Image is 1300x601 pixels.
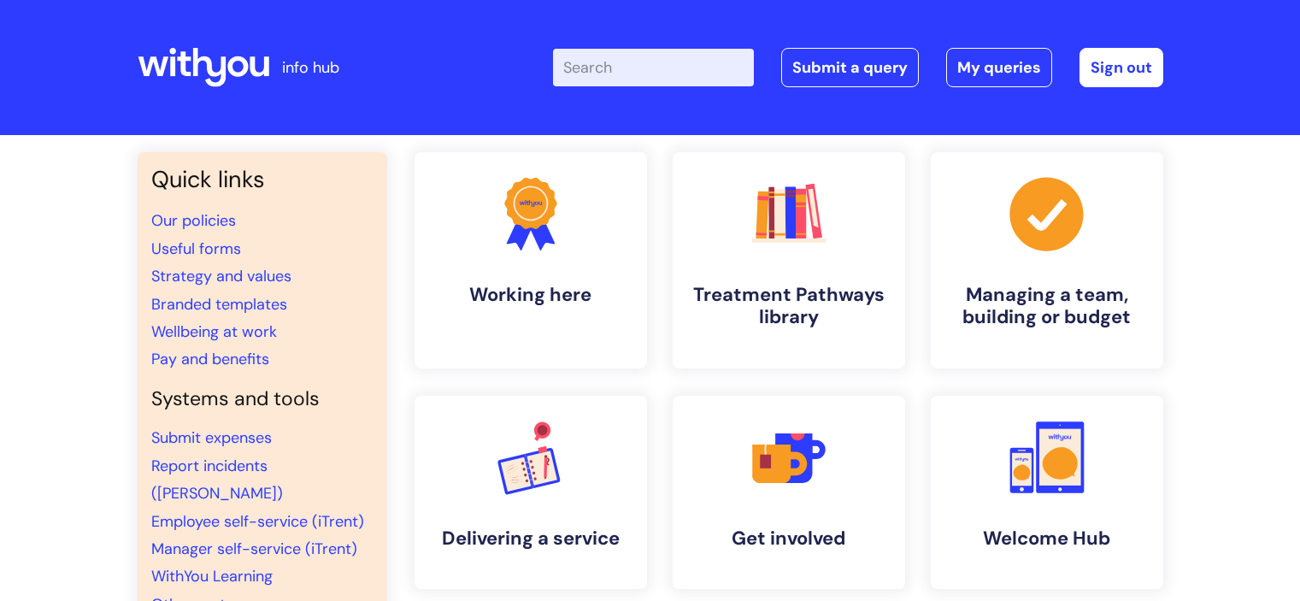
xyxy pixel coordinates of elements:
[282,54,339,81] p: info hub
[686,527,891,550] h4: Get involved
[151,266,291,286] a: Strategy and values
[428,527,633,550] h4: Delivering a service
[931,396,1163,589] a: Welcome Hub
[944,284,1150,329] h4: Managing a team, building or budget
[553,48,1163,87] div: | -
[151,321,277,342] a: Wellbeing at work
[944,527,1150,550] h4: Welcome Hub
[553,49,754,86] input: Search
[428,284,633,306] h4: Working here
[415,396,647,589] a: Delivering a service
[151,349,269,369] a: Pay and benefits
[151,566,273,586] a: WithYou Learning
[151,427,272,448] a: Submit expenses
[673,396,905,589] a: Get involved
[415,152,647,368] a: Working here
[686,284,891,329] h4: Treatment Pathways library
[1079,48,1163,87] a: Sign out
[151,166,374,193] h3: Quick links
[151,511,364,532] a: Employee self-service (iTrent)
[946,48,1052,87] a: My queries
[931,152,1163,368] a: Managing a team, building or budget
[673,152,905,368] a: Treatment Pathways library
[151,387,374,411] h4: Systems and tools
[781,48,919,87] a: Submit a query
[151,456,283,504] a: Report incidents ([PERSON_NAME])
[151,210,236,231] a: Our policies
[151,539,357,559] a: Manager self-service (iTrent)
[151,294,287,315] a: Branded templates
[151,239,241,259] a: Useful forms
